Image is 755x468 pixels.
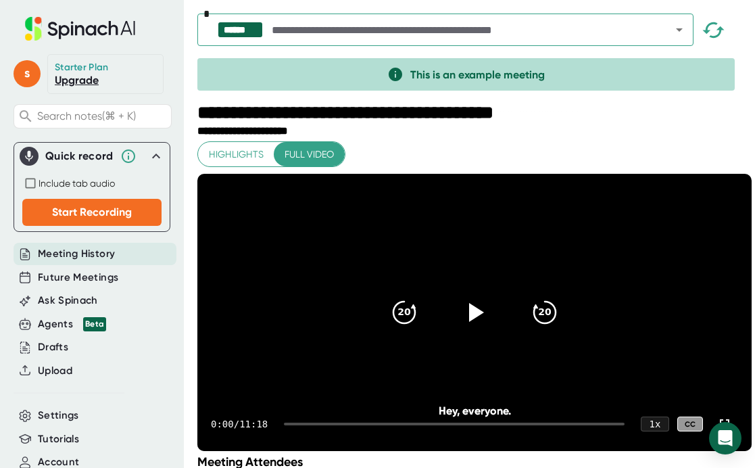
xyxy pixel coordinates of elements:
[20,143,164,170] div: Quick record
[52,206,132,218] span: Start Recording
[209,146,264,163] span: Highlights
[38,246,115,262] button: Meeting History
[37,110,136,122] span: Search notes (⌘ + K)
[38,431,79,447] button: Tutorials
[38,317,106,332] button: Agents Beta
[39,178,115,189] span: Include tab audio
[709,422,741,454] div: Open Intercom Messenger
[410,68,545,81] span: This is an example meeting
[211,419,268,429] div: 0:00 / 11:18
[38,340,68,355] button: Drafts
[38,363,72,379] button: Upload
[55,62,109,74] div: Starter Plan
[253,404,696,417] div: Hey, everyone.
[55,74,99,87] a: Upgrade
[38,408,79,423] button: Settings
[38,317,106,332] div: Agents
[641,417,669,431] div: 1 x
[14,60,41,87] span: s
[677,417,703,432] div: CC
[38,293,98,308] button: Ask Spinach
[274,142,345,167] button: Full video
[198,142,274,167] button: Highlights
[670,20,689,39] button: Open
[83,317,106,331] div: Beta
[22,199,162,226] button: Start Recording
[45,149,114,163] div: Quick record
[22,175,162,191] div: Record both your microphone and the audio from your browser tab (e.g., videos, meetings, etc.)
[285,146,334,163] span: Full video
[38,270,118,285] button: Future Meetings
